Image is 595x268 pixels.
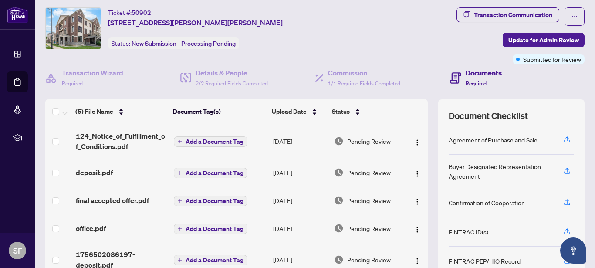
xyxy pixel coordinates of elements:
[332,107,350,116] span: Status
[410,134,424,148] button: Logo
[174,255,247,265] button: Add a Document Tag
[186,170,243,176] span: Add a Document Tag
[76,223,106,234] span: office.pdf
[347,255,391,265] span: Pending Review
[347,168,391,177] span: Pending Review
[174,168,247,178] button: Add a Document Tag
[169,99,268,124] th: Document Tag(s)
[414,139,421,146] img: Logo
[72,99,169,124] th: (5) File Name
[270,124,331,159] td: [DATE]
[456,7,559,22] button: Transaction Communication
[178,227,182,231] span: plus
[334,224,344,233] img: Document Status
[449,227,488,237] div: FINTRAC ID(s)
[334,168,344,177] img: Document Status
[62,80,83,87] span: Required
[178,171,182,175] span: plus
[174,254,247,266] button: Add a Document Tag
[174,223,247,234] button: Add a Document Tag
[178,199,182,203] span: plus
[196,68,268,78] h4: Details & People
[414,198,421,205] img: Logo
[76,131,167,152] span: 124_Notice_of_Fulfillment_of_Conditions.pdf
[174,136,247,147] button: Add a Document Tag
[410,253,424,267] button: Logo
[449,198,525,207] div: Confirmation of Cooperation
[178,258,182,262] span: plus
[7,7,28,23] img: logo
[132,40,236,47] span: New Submission - Processing Pending
[414,170,421,177] img: Logo
[328,99,404,124] th: Status
[503,33,585,47] button: Update for Admin Review
[449,135,538,145] div: Agreement of Purchase and Sale
[186,257,243,263] span: Add a Document Tag
[449,162,553,181] div: Buyer Designated Representation Agreement
[414,226,421,233] img: Logo
[466,68,502,78] h4: Documents
[508,33,579,47] span: Update for Admin Review
[347,136,391,146] span: Pending Review
[132,9,151,17] span: 50902
[174,195,247,207] button: Add a Document Tag
[272,107,307,116] span: Upload Date
[13,244,22,257] span: SF
[347,224,391,233] span: Pending Review
[62,68,123,78] h4: Transaction Wizard
[347,196,391,205] span: Pending Review
[334,136,344,146] img: Document Status
[449,110,528,122] span: Document Checklist
[174,196,247,206] button: Add a Document Tag
[270,214,331,242] td: [DATE]
[268,99,329,124] th: Upload Date
[174,224,247,234] button: Add a Document Tag
[571,14,578,20] span: ellipsis
[186,226,243,232] span: Add a Document Tag
[76,167,113,178] span: deposit.pdf
[410,193,424,207] button: Logo
[328,68,400,78] h4: Commission
[466,80,487,87] span: Required
[174,167,247,179] button: Add a Document Tag
[410,166,424,180] button: Logo
[196,80,268,87] span: 2/2 Required Fields Completed
[334,196,344,205] img: Document Status
[560,237,586,264] button: Open asap
[414,258,421,265] img: Logo
[46,8,101,49] img: IMG-W12329692_1.jpg
[328,80,400,87] span: 1/1 Required Fields Completed
[474,8,552,22] div: Transaction Communication
[178,139,182,144] span: plus
[186,198,243,204] span: Add a Document Tag
[75,107,113,116] span: (5) File Name
[449,256,521,266] div: FINTRAC PEP/HIO Record
[186,139,243,145] span: Add a Document Tag
[410,221,424,235] button: Logo
[270,187,331,214] td: [DATE]
[108,37,239,49] div: Status:
[108,7,151,17] div: Ticket #:
[523,54,581,64] span: Submitted for Review
[334,255,344,265] img: Document Status
[270,159,331,187] td: [DATE]
[76,195,149,206] span: final accepted offer.pdf
[108,17,283,28] span: [STREET_ADDRESS][PERSON_NAME][PERSON_NAME]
